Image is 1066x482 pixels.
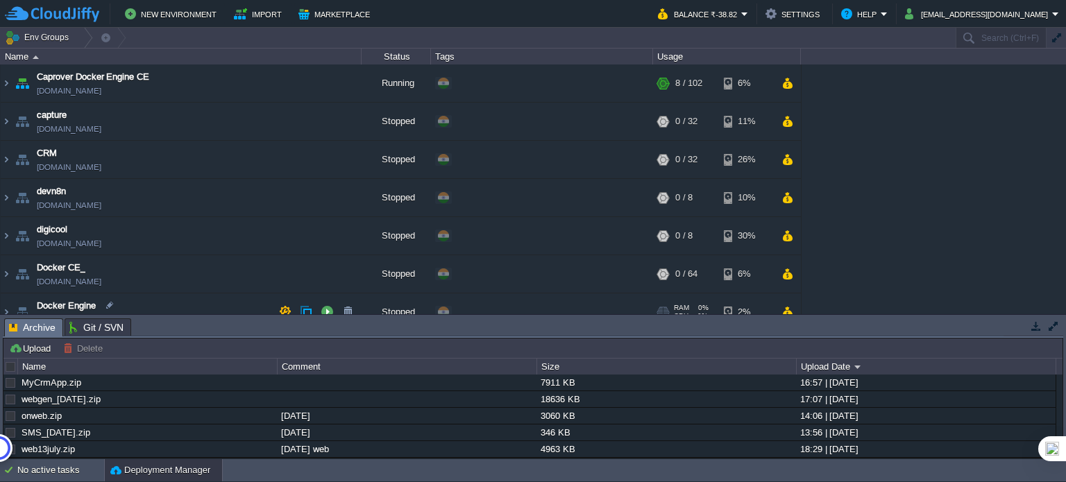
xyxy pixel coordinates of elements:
[22,427,90,438] a: SMS_[DATE].zip
[675,179,693,216] div: 0 / 8
[5,28,74,47] button: Env Groups
[362,255,431,293] div: Stopped
[12,141,32,178] img: AMDAwAAAACH5BAEAAAAALAAAAAABAAEAAAICRAEAOw==
[797,408,1055,424] div: 14:06 | [DATE]
[12,64,32,102] img: AMDAwAAAACH5BAEAAAAALAAAAAABAAEAAAICRAEAOw==
[234,6,286,22] button: Import
[12,179,32,216] img: AMDAwAAAACH5BAEAAAAALAAAAAABAAEAAAICRAEAOw==
[110,463,210,477] button: Deployment Manager
[9,342,55,354] button: Upload
[69,319,124,336] span: Git / SVN
[841,6,881,22] button: Help
[22,394,101,404] a: webgen_[DATE].zip
[765,6,824,22] button: Settings
[37,299,96,313] a: Docker Engine
[1,64,12,102] img: AMDAwAAAACH5BAEAAAAALAAAAAABAAEAAAICRAEAOw==
[675,141,697,178] div: 0 / 32
[278,441,536,457] div: [DATE] web
[724,255,769,293] div: 6%
[654,49,800,64] div: Usage
[724,141,769,178] div: 26%
[278,408,536,424] div: [DATE]
[1,255,12,293] img: AMDAwAAAACH5BAEAAAAALAAAAAABAAEAAAICRAEAOw==
[125,6,221,22] button: New Environment
[37,70,149,84] a: Caprover Docker Engine CE
[537,391,795,407] div: 18636 KB
[12,103,32,140] img: AMDAwAAAACH5BAEAAAAALAAAAAABAAEAAAICRAEAOw==
[1,103,12,140] img: AMDAwAAAACH5BAEAAAAALAAAAAABAAEAAAICRAEAOw==
[37,184,66,198] a: devn8n
[362,217,431,255] div: Stopped
[37,122,101,136] a: [DOMAIN_NAME]
[12,217,32,255] img: AMDAwAAAACH5BAEAAAAALAAAAAABAAEAAAICRAEAOw==
[797,391,1055,407] div: 17:07 | [DATE]
[22,377,81,388] a: MyCrmApp.zip
[797,375,1055,390] div: 16:57 | [DATE]
[22,444,75,454] a: web13july.zip
[724,217,769,255] div: 30%
[694,312,708,320] span: 0%
[1,49,361,64] div: Name
[724,293,769,331] div: 2%
[37,160,101,174] a: [DOMAIN_NAME]
[537,375,795,390] div: 7911 KB
[675,255,697,293] div: 0 / 64
[432,49,652,64] div: Tags
[674,304,689,312] span: RAM
[12,255,32,293] img: AMDAwAAAACH5BAEAAAAALAAAAAABAAEAAAICRAEAOw==
[37,275,101,289] a: [DOMAIN_NAME]
[278,359,536,375] div: Comment
[298,6,374,22] button: Marketplace
[22,411,62,421] a: onweb.zip
[1008,427,1052,468] iframe: chat widget
[724,103,769,140] div: 11%
[362,49,430,64] div: Status
[674,312,688,320] span: CPU
[362,103,431,140] div: Stopped
[724,64,769,102] div: 6%
[37,261,85,275] a: Docker CE_
[362,293,431,331] div: Stopped
[724,179,769,216] div: 10%
[797,359,1056,375] div: Upload Date
[5,6,99,23] img: CloudJiffy
[19,359,277,375] div: Name
[537,408,795,424] div: 3060 KB
[37,313,101,327] a: [DOMAIN_NAME]
[63,342,107,354] button: Delete
[675,64,702,102] div: 8 / 102
[1,217,12,255] img: AMDAwAAAACH5BAEAAAAALAAAAAABAAEAAAICRAEAOw==
[675,103,697,140] div: 0 / 32
[362,64,431,102] div: Running
[905,6,1052,22] button: [EMAIL_ADDRESS][DOMAIN_NAME]
[1,141,12,178] img: AMDAwAAAACH5BAEAAAAALAAAAAABAAEAAAICRAEAOw==
[362,141,431,178] div: Stopped
[9,319,56,336] span: Archive
[675,217,693,255] div: 0 / 8
[37,236,101,250] a: [DOMAIN_NAME]
[33,55,39,59] img: AMDAwAAAACH5BAEAAAAALAAAAAABAAEAAAICRAEAOw==
[658,6,741,22] button: Balance ₹-38.82
[1,179,12,216] img: AMDAwAAAACH5BAEAAAAALAAAAAABAAEAAAICRAEAOw==
[37,223,67,236] a: digicool
[37,146,57,160] a: CRM
[538,359,796,375] div: Size
[278,424,536,440] div: [DATE]
[1,293,12,331] img: AMDAwAAAACH5BAEAAAAALAAAAAABAAEAAAICRAEAOw==
[537,441,795,457] div: 4963 KB
[797,424,1055,440] div: 13:56 | [DATE]
[37,108,67,122] a: capture
[797,441,1055,457] div: 18:29 | [DATE]
[537,424,795,440] div: 346 KB
[695,304,709,312] span: 0%
[37,84,101,98] a: [DOMAIN_NAME]
[12,293,32,331] img: AMDAwAAAACH5BAEAAAAALAAAAAABAAEAAAICRAEAOw==
[37,198,101,212] a: [DOMAIN_NAME]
